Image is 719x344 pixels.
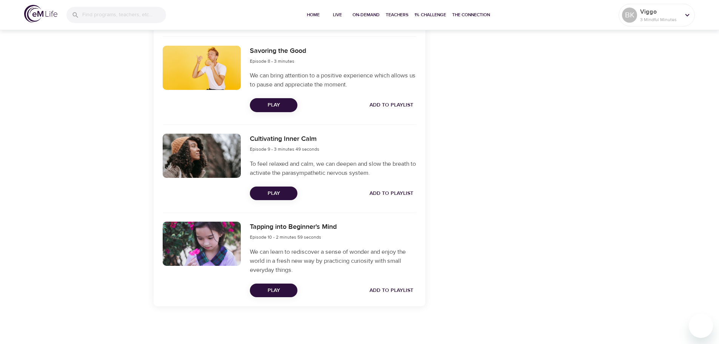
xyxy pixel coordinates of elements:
span: Play [256,189,291,198]
input: Find programs, teachers, etc... [82,7,166,23]
img: logo [24,5,57,23]
span: Play [256,100,291,110]
span: Add to Playlist [370,100,413,110]
span: Add to Playlist [370,286,413,295]
p: Viggo [640,7,680,16]
button: Play [250,98,297,112]
p: We can bring attention to a positive experience which allows us to pause and appreciate the moment. [250,71,416,89]
h6: Savoring the Good [250,46,306,57]
span: Play [256,286,291,295]
div: BK [622,8,637,23]
h6: Tapping into Beginner's Mind [250,222,337,233]
button: Add to Playlist [366,284,416,298]
p: To feel relaxed and calm, we can deepen and slow the breath to activate the parasympathetic nervo... [250,159,416,177]
h6: Cultivating Inner Calm [250,134,319,145]
p: We can learn to rediscover a sense of wonder and enjoy the world in a fresh new way by practicing... [250,247,416,275]
span: Episode 9 - 3 minutes 49 seconds [250,146,319,152]
button: Add to Playlist [366,187,416,201]
span: Teachers [386,11,408,19]
span: Add to Playlist [370,189,413,198]
span: Episode 10 - 2 minutes 59 seconds [250,234,321,240]
button: Play [250,284,297,298]
span: Live [328,11,346,19]
button: Add to Playlist [366,98,416,112]
span: On-Demand [353,11,380,19]
span: 1% Challenge [414,11,446,19]
span: The Connection [452,11,490,19]
iframe: Button to launch messaging window [689,314,713,338]
span: Episode 8 - 3 minutes [250,58,294,64]
p: 3 Mindful Minutes [640,16,680,23]
button: Play [250,187,297,201]
span: Home [304,11,322,19]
